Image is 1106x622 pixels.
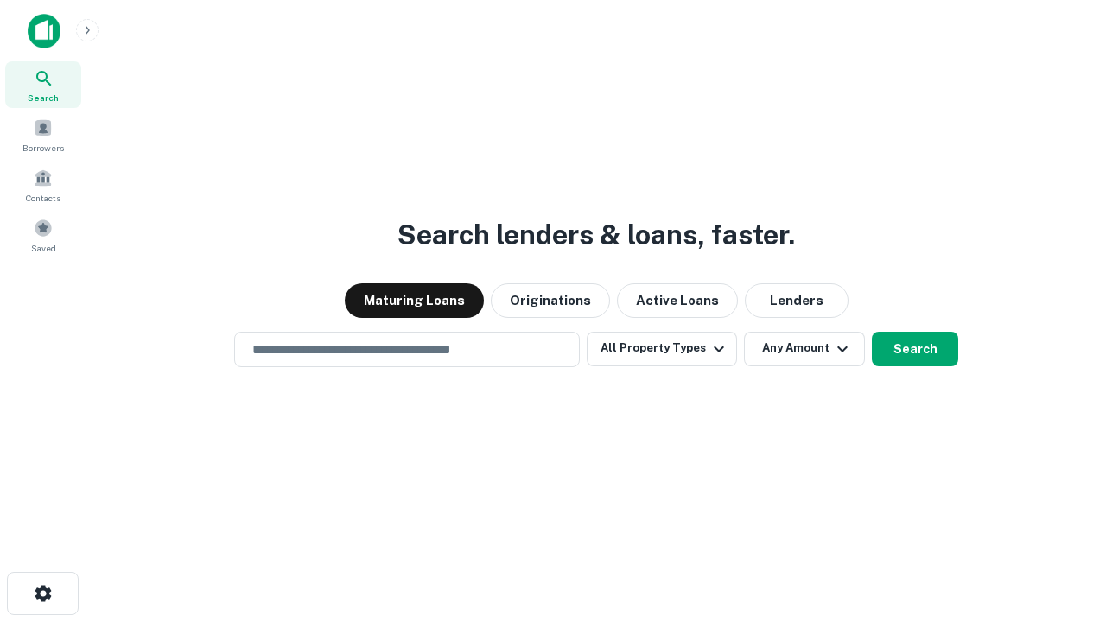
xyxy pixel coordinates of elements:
[744,332,865,366] button: Any Amount
[491,283,610,318] button: Originations
[397,214,795,256] h3: Search lenders & loans, faster.
[5,61,81,108] a: Search
[617,283,738,318] button: Active Loans
[28,91,59,105] span: Search
[5,212,81,258] a: Saved
[872,332,958,366] button: Search
[345,283,484,318] button: Maturing Loans
[745,283,849,318] button: Lenders
[26,191,60,205] span: Contacts
[587,332,737,366] button: All Property Types
[5,162,81,208] a: Contacts
[28,14,60,48] img: capitalize-icon.png
[22,141,64,155] span: Borrowers
[5,111,81,158] a: Borrowers
[1020,484,1106,567] iframe: Chat Widget
[31,241,56,255] span: Saved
